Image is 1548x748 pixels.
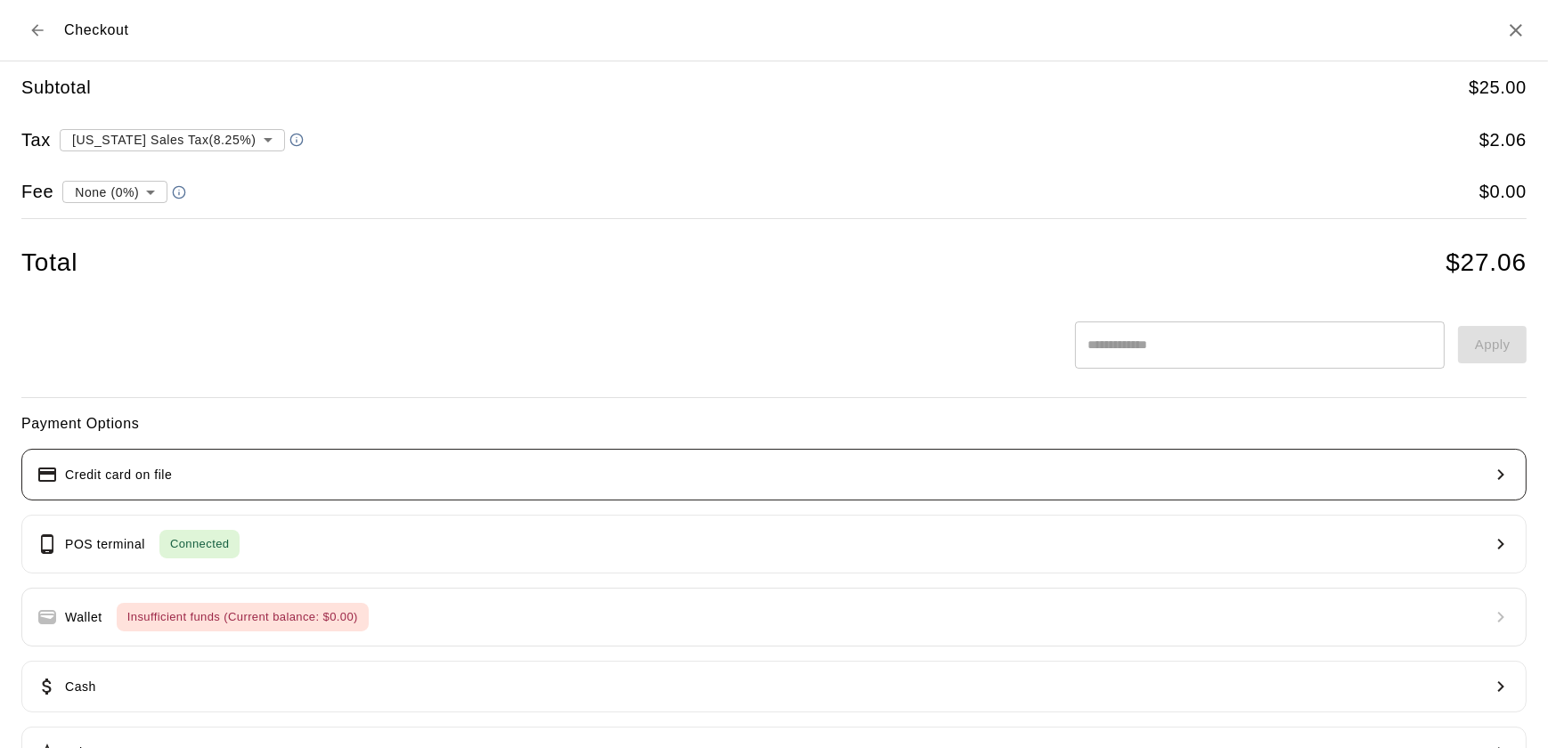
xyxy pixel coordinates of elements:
[21,76,91,100] h5: Subtotal
[65,678,96,696] p: Cash
[1479,180,1527,204] h5: $ 0.00
[159,534,240,555] span: Connected
[21,14,53,46] button: Back to cart
[1479,128,1527,152] h5: $ 2.06
[21,14,129,46] div: Checkout
[21,248,77,279] h4: Total
[1446,248,1527,279] h4: $ 27.06
[60,123,285,156] div: [US_STATE] Sales Tax ( 8.25 %)
[1505,20,1527,41] button: Close
[62,175,167,208] div: None (0%)
[21,449,1527,500] button: Credit card on file
[65,535,145,554] p: POS terminal
[21,412,1527,435] h6: Payment Options
[21,515,1527,573] button: POS terminalConnected
[1469,76,1527,100] h5: $ 25.00
[21,180,53,204] h5: Fee
[65,466,172,484] p: Credit card on file
[21,128,51,152] h5: Tax
[21,661,1527,712] button: Cash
